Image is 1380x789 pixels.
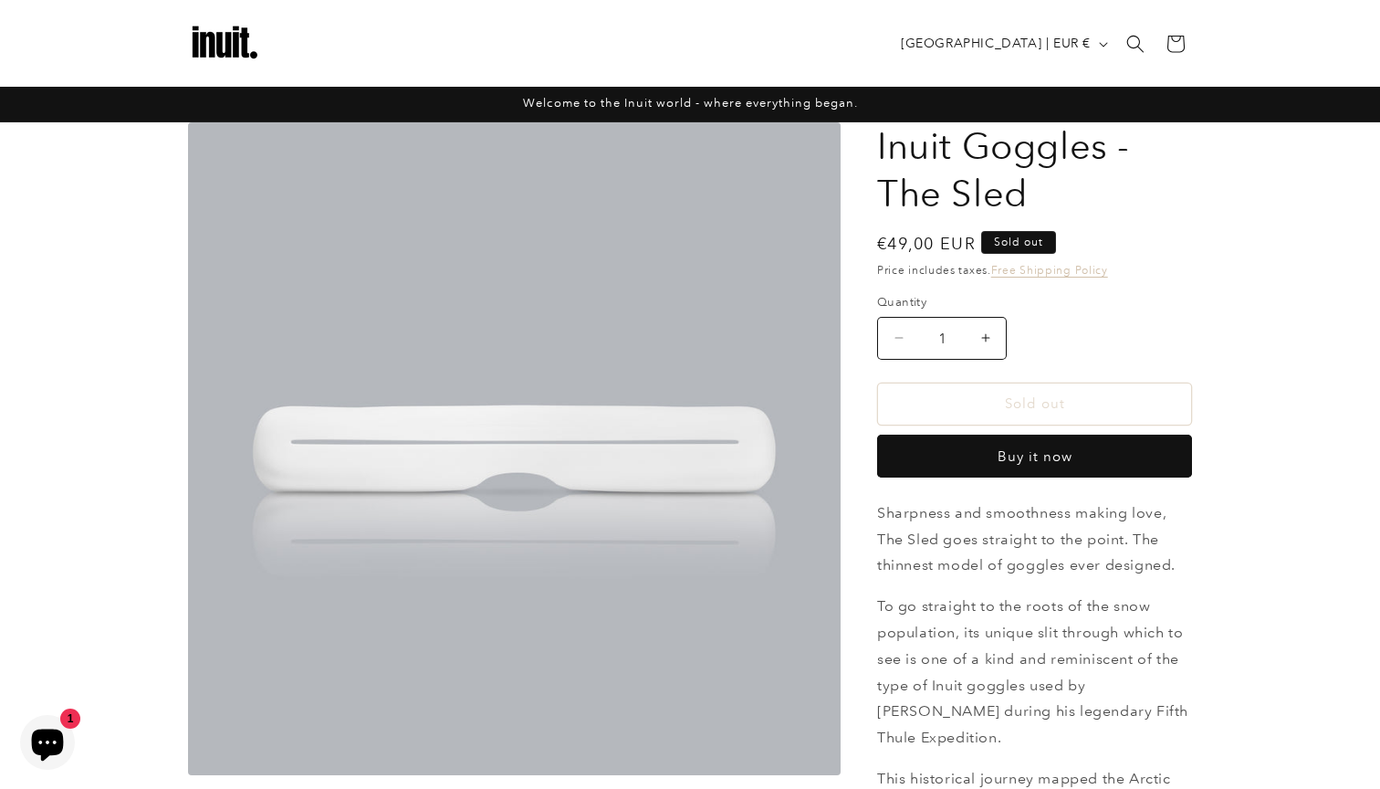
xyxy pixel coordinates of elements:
[901,34,1091,53] span: [GEOGRAPHIC_DATA] | EUR €
[877,500,1192,579] p: Sharpness and smoothness making love, The Sled goes straight to the point. The thinnest model of ...
[890,26,1115,61] button: [GEOGRAPHIC_DATA] | EUR €
[991,263,1108,277] a: Free Shipping Policy
[877,231,976,256] span: €49,00 EUR
[877,261,1192,279] div: Price includes taxes.
[877,383,1192,426] button: Sold out
[1115,24,1155,64] summary: Search
[877,435,1192,478] button: Buy it now
[523,96,858,110] span: Welcome to the Inuit world - where everything began.
[981,231,1056,254] span: Sold out
[15,715,80,774] inbox-online-store-chat: Shopify online store chat
[188,87,1192,121] div: Announcement
[188,7,261,80] img: Inuit Logo
[877,122,1192,217] h1: Inuit Goggles - The Sled
[877,293,1192,311] label: Quantity
[877,594,1192,752] p: To go straight to the roots of the snow population, its unique slit through which to see is one o...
